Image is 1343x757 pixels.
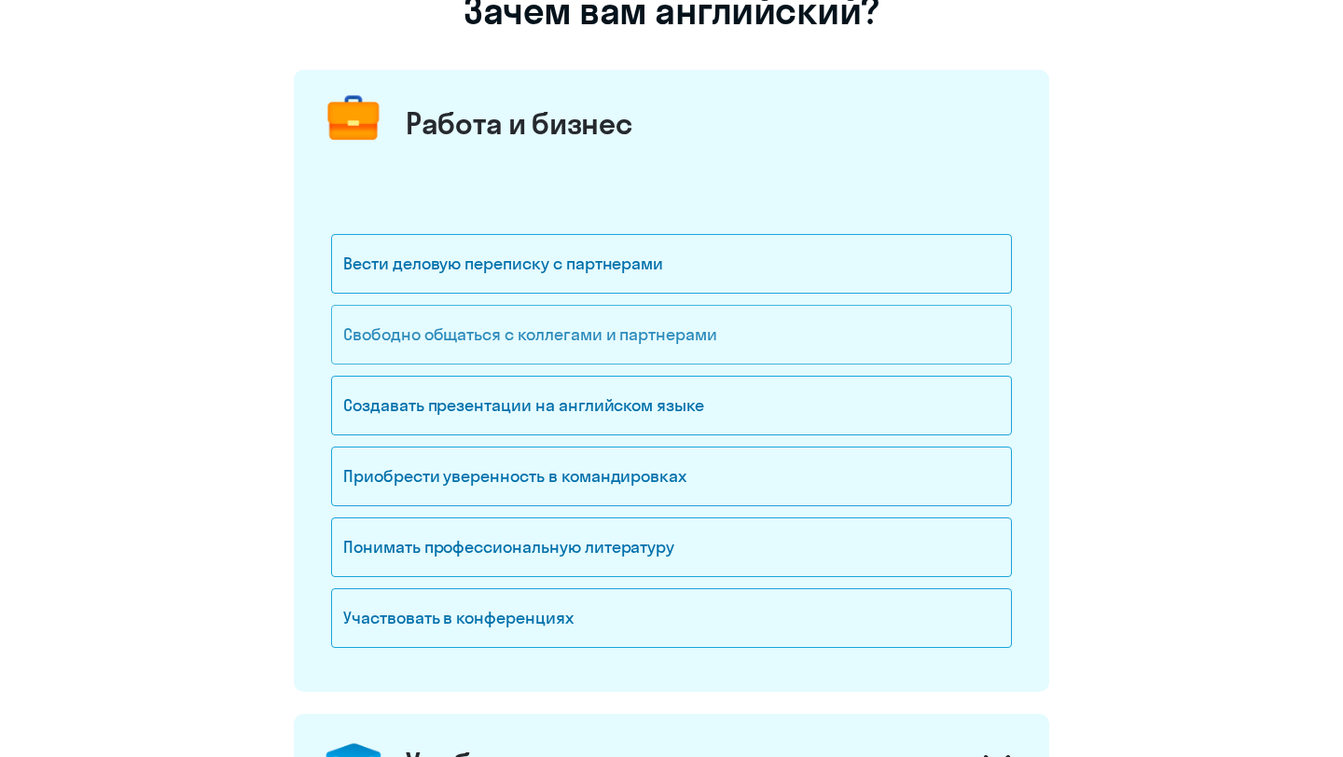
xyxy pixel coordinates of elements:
[331,517,1012,577] div: Понимать профессиональную литературу
[406,104,632,142] div: Работа и бизнес
[331,447,1012,506] div: Приобрести уверенность в командировках
[319,85,388,154] img: briefcase.png
[331,305,1012,365] div: Свободно общаться с коллегами и партнерами
[331,234,1012,294] div: Вести деловую переписку с партнерами
[331,588,1012,648] div: Участвовать в конференциях
[331,376,1012,435] div: Создавать презентации на английском языке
